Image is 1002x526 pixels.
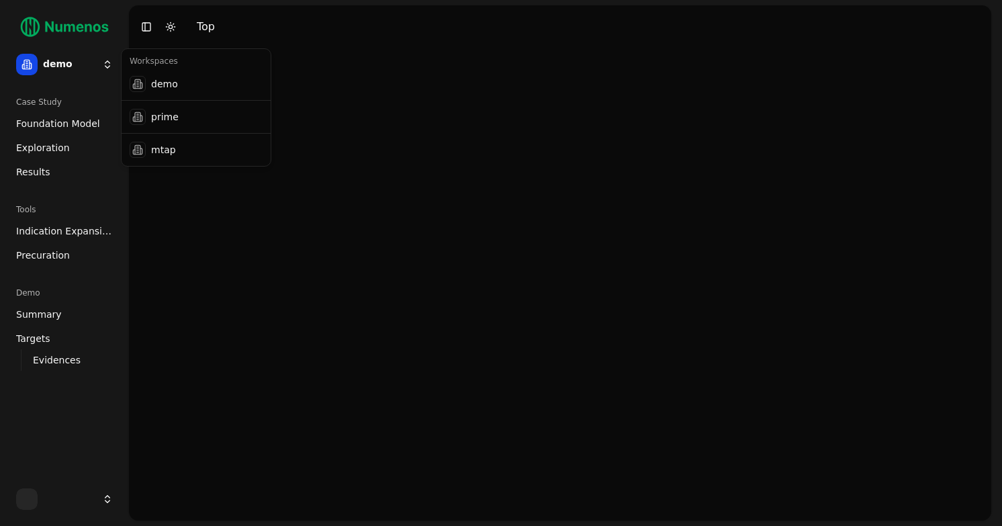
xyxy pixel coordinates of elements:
span: Results [16,165,50,179]
div: Top [197,19,215,35]
img: Numenos [11,11,118,43]
div: demo [124,71,268,97]
span: Foundation Model [16,117,100,130]
span: demo [43,58,97,71]
div: Demo [11,282,118,304]
span: Evidences [33,353,81,367]
span: Exploration [16,141,70,155]
span: Targets [16,332,50,345]
span: Indication Expansion [16,224,113,238]
div: mtap [124,136,268,163]
div: Case Study [11,91,118,113]
div: Workspaces [124,52,268,71]
div: Tools [11,199,118,220]
span: Summary [16,308,62,321]
div: prime [124,103,268,130]
span: Precuration [16,249,70,262]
